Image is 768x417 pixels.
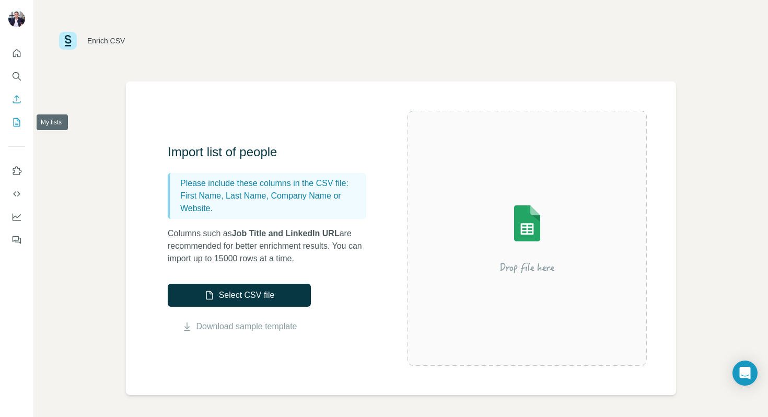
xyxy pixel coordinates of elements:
button: Dashboard [8,207,25,226]
button: Download sample template [168,320,311,333]
img: Surfe Logo [59,32,77,50]
button: My lists [8,113,25,132]
img: Avatar [8,10,25,27]
p: First Name, Last Name, Company Name or Website. [180,190,362,215]
div: Open Intercom Messenger [732,361,758,386]
p: Please include these columns in the CSV file: [180,177,362,190]
button: Enrich CSV [8,90,25,109]
img: Surfe Illustration - Drop file here or select below [433,176,621,301]
div: Enrich CSV [87,36,125,46]
a: Download sample template [196,320,297,333]
h3: Import list of people [168,144,377,160]
button: Feedback [8,230,25,249]
button: Use Surfe on LinkedIn [8,161,25,180]
button: Search [8,67,25,86]
button: Select CSV file [168,284,311,307]
button: Quick start [8,44,25,63]
p: Columns such as are recommended for better enrichment results. You can import up to 15000 rows at... [168,227,377,265]
span: Job Title and LinkedIn URL [232,229,340,238]
button: Use Surfe API [8,184,25,203]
